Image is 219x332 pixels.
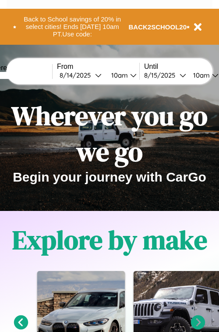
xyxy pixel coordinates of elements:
div: 8 / 15 / 2025 [144,71,180,79]
label: From [57,63,139,71]
div: 10am [189,71,212,79]
h1: Explore by make [12,222,207,258]
button: 10am [104,71,139,80]
button: 8/14/2025 [57,71,104,80]
button: Back to School savings of 20% in select cities! Ends [DATE] 10am PT.Use code: [16,13,129,40]
div: 10am [107,71,130,79]
div: 8 / 14 / 2025 [60,71,95,79]
b: BACK2SCHOOL20 [129,23,187,31]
